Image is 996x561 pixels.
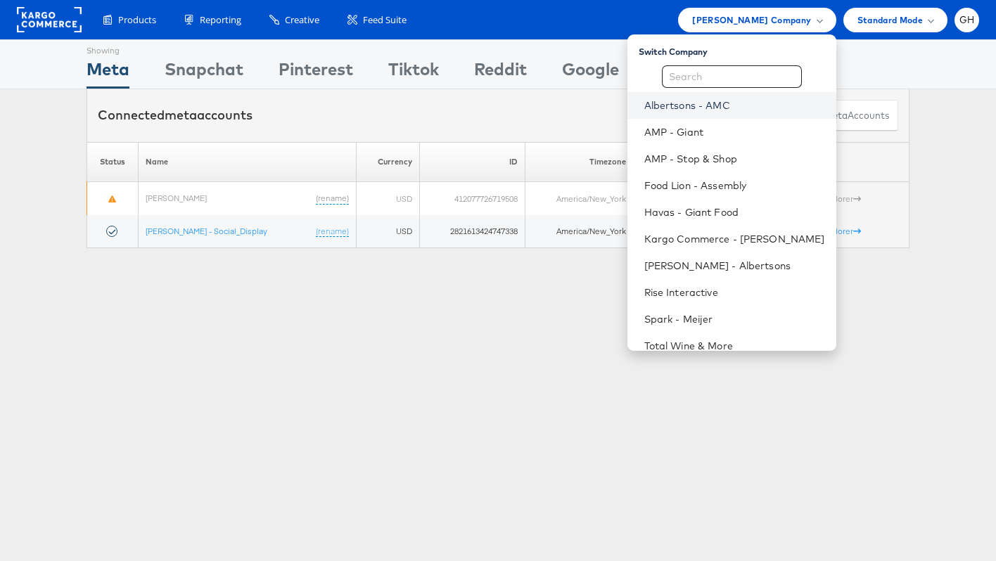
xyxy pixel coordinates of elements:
[644,205,825,219] a: Havas - Giant Food
[200,13,241,27] span: Reporting
[644,232,825,246] a: Kargo Commerce - [PERSON_NAME]
[356,142,419,182] th: Currency
[644,152,825,166] a: AMP - Stop & Shop
[87,40,129,57] div: Showing
[419,142,525,182] th: ID
[356,182,419,215] td: USD
[388,57,439,89] div: Tiktok
[562,57,619,89] div: Google
[87,142,139,182] th: Status
[644,339,825,353] a: Total Wine & More
[857,13,923,27] span: Standard Mode
[87,57,129,89] div: Meta
[525,182,634,215] td: America/New_York
[644,98,825,112] a: Albertsons - AMC
[118,13,156,27] span: Products
[98,106,253,124] div: Connected accounts
[692,13,811,27] span: [PERSON_NAME] Company
[316,226,349,238] a: (rename)
[474,57,527,89] div: Reddit
[363,13,407,27] span: Feed Suite
[644,285,825,299] a: Rise Interactive
[165,107,197,123] span: meta
[419,182,525,215] td: 412077726719508
[285,13,319,27] span: Creative
[662,65,802,88] input: Search
[644,312,825,326] a: Spark - Meijer
[165,57,243,89] div: Snapchat
[316,193,349,205] a: (rename)
[279,57,353,89] div: Pinterest
[146,193,207,203] a: [PERSON_NAME]
[639,40,836,58] div: Switch Company
[356,215,419,248] td: USD
[525,215,634,248] td: America/New_York
[419,215,525,248] td: 2821613424747338
[777,100,898,131] button: ConnectmetaAccounts
[644,125,825,139] a: AMP - Giant
[139,142,357,182] th: Name
[959,15,975,25] span: GH
[525,142,634,182] th: Timezone
[644,179,825,193] a: Food Lion - Assembly
[644,259,825,273] a: [PERSON_NAME] - Albertsons
[146,226,267,236] a: [PERSON_NAME] - Social_Display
